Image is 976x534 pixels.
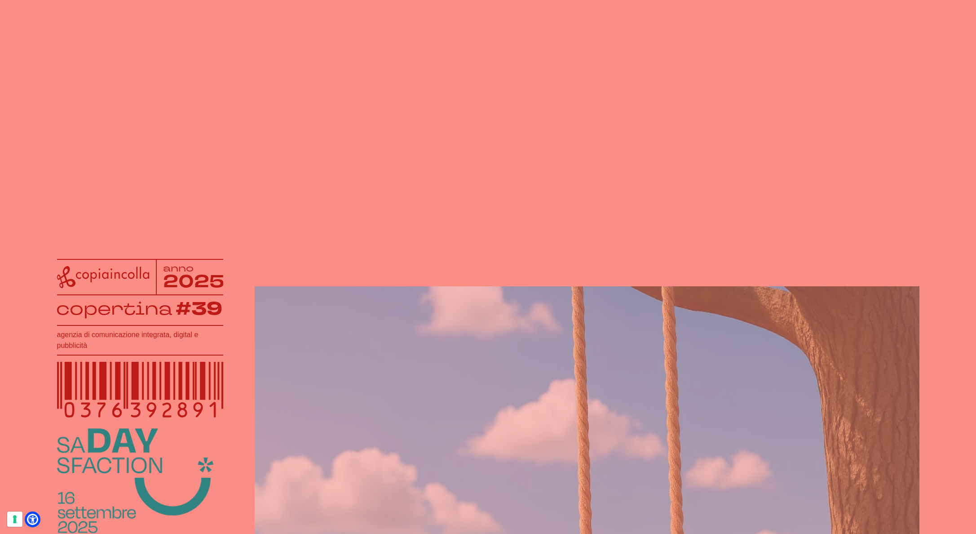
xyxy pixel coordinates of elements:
[176,297,222,321] tspan: #39
[163,270,224,294] tspan: 2025
[163,262,193,274] tspan: anno
[57,329,223,351] h1: agenzia di comunicazione integrata, digital e pubblicità
[56,297,172,320] tspan: copertina
[7,512,22,527] button: Le tue preferenze relative al consenso per le tecnologie di tracciamento
[27,514,38,525] a: Open Accessibility Menu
